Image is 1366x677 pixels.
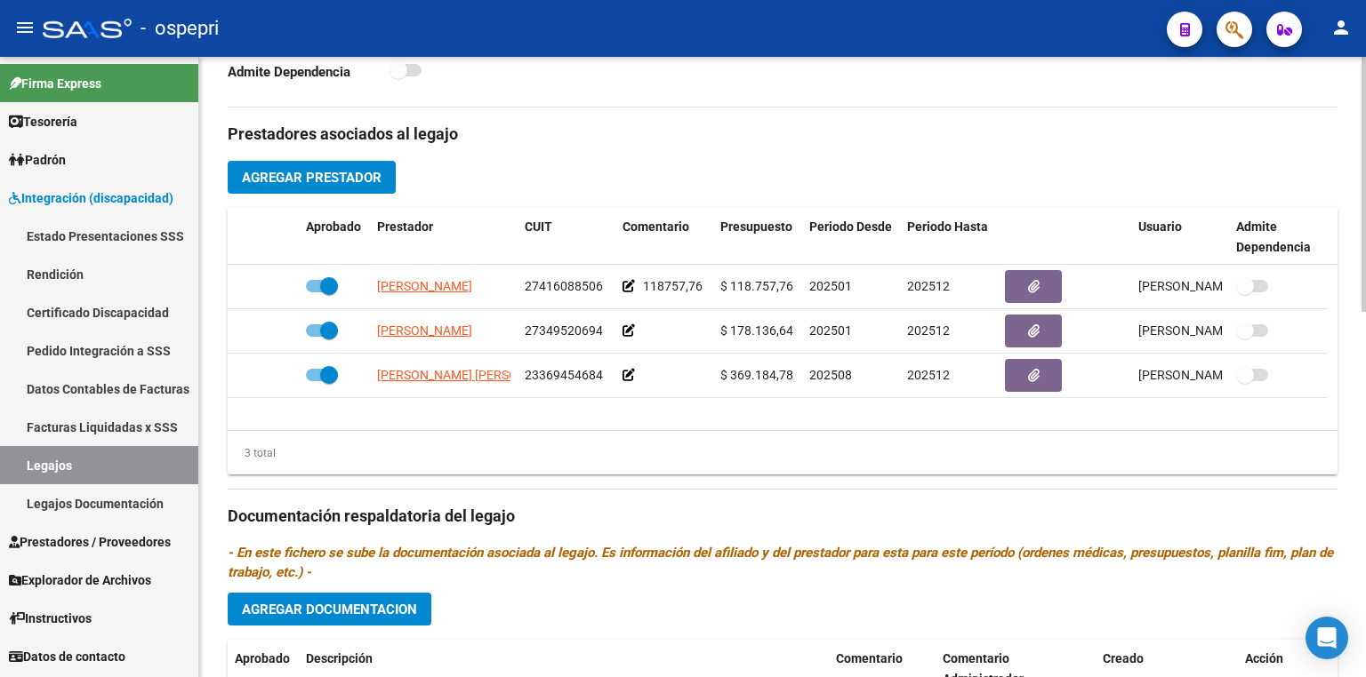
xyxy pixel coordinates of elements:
button: Agregar Documentacion [228,593,431,625]
span: 202508 [809,368,852,382]
span: $ 178.136,64 [720,323,793,338]
span: [PERSON_NAME] [377,279,472,293]
h3: Prestadores asociados al legajo [228,122,1338,147]
span: Admite Dependencia [1236,219,1311,254]
span: 202501 [809,323,852,338]
span: Comentario [836,651,903,665]
datatable-header-cell: Comentario [615,208,713,267]
datatable-header-cell: Periodo Hasta [900,208,998,267]
span: - ospepri [141,9,219,48]
span: 202512 [907,279,950,293]
span: Prestadores / Proveedores [9,532,171,552]
span: Usuario [1138,219,1182,234]
span: Prestador [377,219,433,234]
mat-icon: menu [14,17,36,38]
span: Acción [1245,651,1283,665]
span: Presupuesto [720,219,792,234]
span: [PERSON_NAME] [DATE] [1138,368,1278,382]
span: Periodo Hasta [907,219,988,234]
div: Open Intercom Messenger [1306,617,1348,659]
span: Descripción [306,651,373,665]
span: 202512 [907,368,950,382]
datatable-header-cell: Presupuesto [713,208,802,267]
span: $ 118.757,76 [720,279,793,293]
span: Integración (discapacidad) [9,188,173,208]
span: Aprobado [306,219,361,234]
span: [PERSON_NAME] [DATE] [1138,279,1278,293]
span: Agregar Documentacion [242,601,417,617]
mat-icon: person [1330,17,1352,38]
span: Aprobado [235,651,290,665]
datatable-header-cell: CUIT [518,208,615,267]
i: - En este fichero se sube la documentación asociada al legajo. Es información del afiliado y del ... [228,545,1333,580]
span: 27416088506 [525,279,603,293]
datatable-header-cell: Usuario [1131,208,1229,267]
button: Agregar Prestador [228,161,396,194]
span: 202501 [809,279,852,293]
span: Instructivos [9,609,92,628]
span: Explorador de Archivos [9,570,151,590]
datatable-header-cell: Admite Dependencia [1229,208,1327,267]
span: Periodo Desde [809,219,892,234]
span: Agregar Prestador [242,170,382,186]
span: [PERSON_NAME] [PERSON_NAME] [377,368,570,382]
datatable-header-cell: Prestador [370,208,518,267]
span: Firma Express [9,74,101,93]
span: [PERSON_NAME] [377,323,472,338]
span: Tesorería [9,112,77,131]
h3: Documentación respaldatoria del legajo [228,504,1338,529]
span: [PERSON_NAME] [DATE] [1138,323,1278,338]
span: Comentario [623,219,689,234]
span: Padrón [9,150,66,170]
span: $ 369.184,78 [720,368,793,382]
span: Creado [1103,651,1144,665]
datatable-header-cell: Periodo Desde [802,208,900,267]
div: 3 total [228,443,276,463]
datatable-header-cell: Aprobado [299,208,370,267]
p: Admite Dependencia [228,62,390,82]
span: 23369454684 [525,368,603,382]
span: 27349520694 [525,323,603,338]
span: CUIT [525,219,552,234]
span: 118757,76 [643,279,703,293]
span: Datos de contacto [9,647,125,666]
span: 202512 [907,323,950,338]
